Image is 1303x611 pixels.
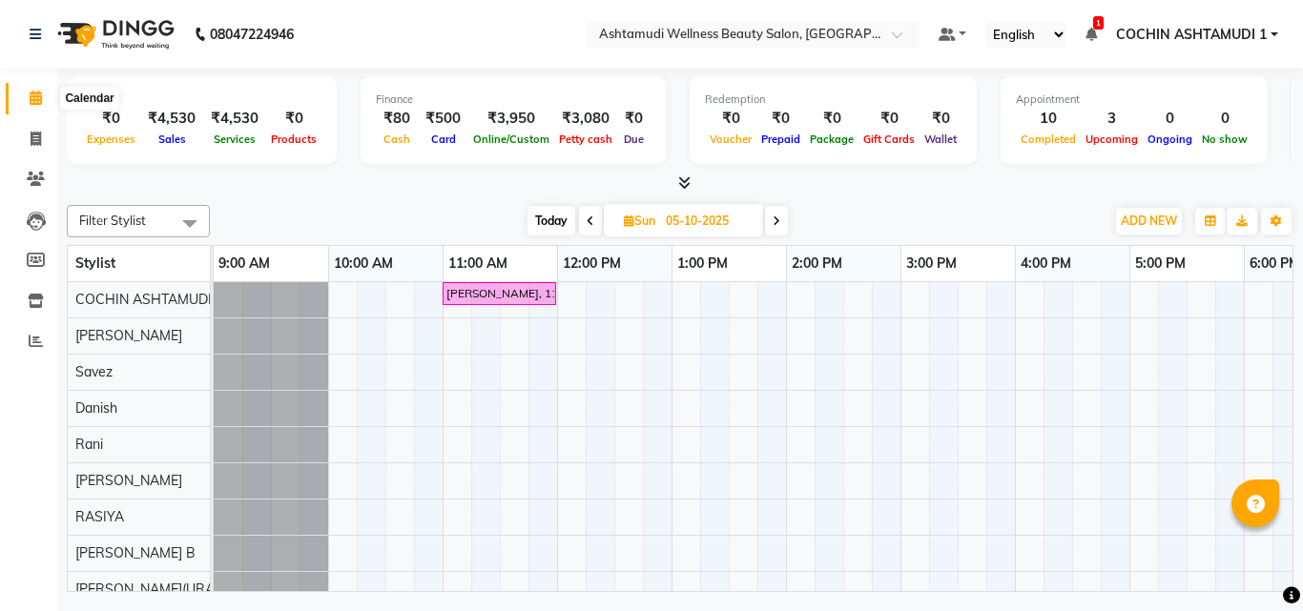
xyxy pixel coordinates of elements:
span: Ongoing [1143,132,1197,146]
div: 10 [1016,108,1081,130]
div: 0 [1197,108,1252,130]
span: Cash [379,132,415,146]
img: logo [49,8,179,61]
div: 0 [1143,108,1197,130]
input: 2025-10-05 [660,207,755,235]
div: Total [82,92,321,108]
span: COCHIN ASHTAMUDI [75,291,212,308]
span: Sales [154,132,191,146]
a: 5:00 PM [1130,250,1190,277]
div: ₹0 [805,108,858,130]
div: Appointment [1016,92,1252,108]
span: Gift Cards [858,132,920,146]
div: ₹80 [376,108,418,130]
a: 1:00 PM [672,250,733,277]
span: No show [1197,132,1252,146]
span: Due [619,132,649,146]
iframe: chat widget [1223,535,1284,592]
span: Expenses [82,132,140,146]
a: 4:00 PM [1016,250,1076,277]
div: ₹4,530 [140,108,203,130]
div: ₹0 [617,108,651,130]
span: Today [527,206,575,235]
span: 1 [1093,16,1104,30]
span: Petty cash [554,132,617,146]
a: 1 [1086,26,1097,43]
div: ₹500 [418,108,468,130]
b: 08047224946 [210,8,294,61]
span: Wallet [920,132,962,146]
span: Online/Custom [468,132,554,146]
span: ADD NEW [1121,214,1177,228]
div: ₹0 [756,108,805,130]
a: 11:00 AM [444,250,512,277]
div: Finance [376,92,651,108]
div: ₹0 [920,108,962,130]
span: Prepaid [756,132,805,146]
div: ₹0 [82,108,140,130]
span: Sun [619,214,660,228]
span: Rani [75,436,103,453]
div: ₹0 [266,108,321,130]
a: 12:00 PM [558,250,626,277]
span: Services [209,132,260,146]
div: ₹3,080 [554,108,617,130]
div: [PERSON_NAME], 11:00 AM-12:00 PM, Acne Facial [445,285,554,302]
a: 3:00 PM [901,250,962,277]
span: COCHIN ASHTAMUDI 1 [1116,25,1267,45]
span: Upcoming [1081,132,1143,146]
span: Savez [75,363,113,380]
span: Filter Stylist [79,213,146,228]
span: Products [266,132,321,146]
span: [PERSON_NAME] [75,472,182,489]
button: ADD NEW [1116,208,1182,234]
a: 10:00 AM [329,250,398,277]
a: 9:00 AM [214,250,275,277]
a: 2:00 PM [787,250,847,277]
div: 3 [1081,108,1143,130]
span: [PERSON_NAME] [75,327,182,344]
div: Redemption [705,92,962,108]
span: RASIYA [75,508,124,525]
div: ₹4,530 [203,108,266,130]
div: ₹0 [858,108,920,130]
span: Voucher [705,132,756,146]
span: Package [805,132,858,146]
span: Danish [75,399,117,417]
div: ₹3,950 [468,108,554,130]
span: [PERSON_NAME] B [75,544,196,561]
span: Card [426,132,461,146]
div: ₹0 [705,108,756,130]
span: [PERSON_NAME](URAJ) [75,580,223,598]
span: Completed [1016,132,1081,146]
span: Stylist [75,255,115,272]
div: Calendar [60,87,118,110]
